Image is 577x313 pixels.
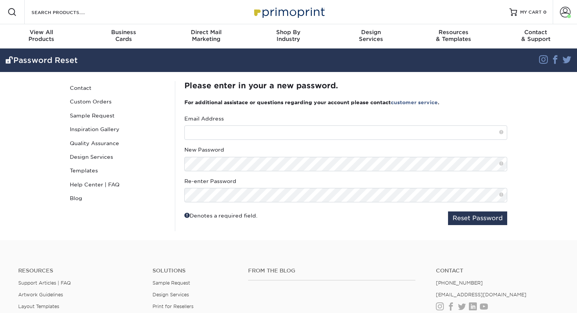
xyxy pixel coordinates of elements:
[18,304,59,309] a: Layout Templates
[31,8,105,17] input: SEARCH PRODUCTS.....
[412,29,494,42] div: & Templates
[436,280,483,286] a: [PHONE_NUMBER]
[153,268,237,274] h4: Solutions
[153,304,193,309] a: Print for Resellers
[251,4,327,20] img: Primoprint
[330,24,412,49] a: DesignServices
[18,268,141,274] h4: Resources
[391,99,438,105] a: customer service
[184,81,507,90] h2: Please enter in your a new password.
[412,24,494,49] a: Resources& Templates
[184,99,507,105] h3: For additional assistace or questions regarding your account please contact .
[67,150,169,164] a: Design Services
[82,24,165,49] a: BusinessCards
[165,24,247,49] a: Direct MailMarketing
[412,29,494,36] span: Resources
[67,109,169,122] a: Sample Request
[520,9,542,16] span: MY CART
[247,29,330,42] div: Industry
[184,146,224,153] label: New Password
[436,268,559,274] a: Contact
[184,211,258,219] div: Denotes a required field.
[247,29,330,36] span: Shop By
[247,24,330,49] a: Shop ByIndustry
[67,136,169,150] a: Quality Assurance
[82,29,165,42] div: Cards
[330,29,412,42] div: Services
[248,268,415,274] h4: From the Blog
[495,29,577,36] span: Contact
[165,29,247,42] div: Marketing
[153,292,189,297] a: Design Services
[184,177,236,185] label: Re-enter Password
[448,211,507,225] button: Reset Password
[67,164,169,177] a: Templates
[495,29,577,42] div: & Support
[165,29,247,36] span: Direct Mail
[184,115,224,122] label: Email Address
[67,191,169,205] a: Blog
[18,292,63,297] a: Artwork Guidelines
[330,29,412,36] span: Design
[82,29,165,36] span: Business
[18,280,71,286] a: Support Articles | FAQ
[67,122,169,136] a: Inspiration Gallery
[67,178,169,191] a: Help Center | FAQ
[67,81,169,95] a: Contact
[67,95,169,108] a: Custom Orders
[436,292,527,297] a: [EMAIL_ADDRESS][DOMAIN_NAME]
[543,9,547,15] span: 0
[495,24,577,49] a: Contact& Support
[153,280,190,286] a: Sample Request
